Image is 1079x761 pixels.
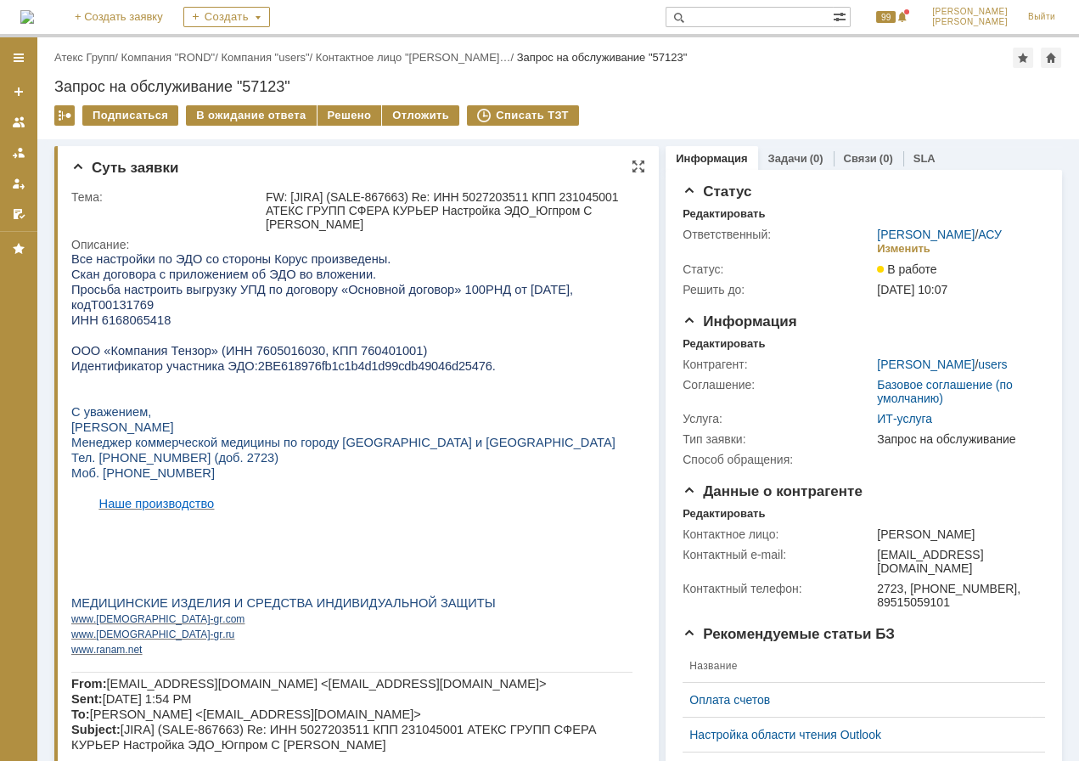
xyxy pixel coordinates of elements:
[683,378,874,392] div: Соглашение:
[683,650,1031,683] th: Название
[47,714,289,729] span: [DEMOGRAPHIC_DATA], что вы с нами!
[683,337,765,351] div: Редактировать
[978,228,1002,241] a: АСУ
[155,377,164,389] span: ru
[517,51,688,64] div: Запрос на обслуживание "57123"
[833,8,850,24] span: Расширенный поиск
[221,51,309,64] a: Компания "users"
[689,728,1025,741] a: Настройка области чтения Outlook
[876,11,896,23] span: 99
[76,555,136,616] img: Письмо
[121,51,216,64] a: Компания "ROND"
[877,242,930,256] div: Изменить
[877,358,975,371] a: [PERSON_NAME]
[316,51,511,64] a: Контактное лицо "[PERSON_NAME]…
[183,7,270,27] div: Создать
[877,582,1038,609] div: 2723, [PHONE_NUMBER], 89515059101
[683,507,765,521] div: Редактировать
[683,527,874,541] div: Контактное лицо:
[20,10,34,24] img: logo
[683,432,874,446] div: Тип заявки:
[28,245,143,259] a: Наше производство
[53,392,56,404] span: .
[877,412,932,426] a: ИТ-услуга
[913,152,936,165] a: SLA
[879,152,893,165] div: (0)
[54,78,1062,95] div: Запрос на обслуживание "57123"
[768,152,807,165] a: Задачи
[877,548,1038,575] div: [EMAIL_ADDRESS][DOMAIN_NAME]
[683,313,796,330] span: Информация
[277,31,498,45] span: Основной договор» 100РНД от [DATE]
[683,582,874,595] div: Контактный телефон:
[322,698,441,713] a: поставить звёздочки
[187,108,424,121] span: 2BE618976fb1c1b4d1d99cdb49046d25476.
[139,377,143,389] span: -
[683,207,765,221] div: Редактировать
[683,228,874,241] div: Ответственный:
[932,7,1008,17] span: [PERSON_NAME]
[844,152,877,165] a: Связи
[266,190,636,231] div: FW: [JIRA] (SALE-867663) Re: ИНН 5027203511 КПП 231045001 АТЕКС ГРУПП СФЕРА КУРЬЕР Настройка ЭДО_...
[683,548,874,561] div: Контактный e-mail:
[71,160,178,176] span: Суть заявки
[20,47,82,60] span: Т00131769
[689,693,1025,707] a: Оплата счетов
[877,228,1002,241] div: /
[683,358,874,371] div: Контрагент:
[877,527,1038,541] div: [PERSON_NAME]
[305,698,322,713] span: ➡️
[20,10,34,24] a: Перейти на домашнюю страницу
[877,358,1007,371] div: /
[316,51,517,64] div: /
[54,51,121,64] div: /
[683,483,863,499] span: Данные о контрагенте
[1041,48,1061,68] div: Сделать домашней страницей
[5,170,32,197] a: Мои заявки
[221,51,315,64] div: /
[57,392,71,404] span: net
[22,392,25,404] span: .
[683,626,895,642] span: Рекомендуемые статьи БЗ
[71,238,639,251] div: Описание:
[71,190,262,204] div: Тема:
[54,105,75,126] div: Работа с массовостью
[1013,48,1033,68] div: Добавить в избранное
[25,362,138,374] span: [DEMOGRAPHIC_DATA]
[25,377,138,389] span: [DEMOGRAPHIC_DATA]
[121,51,222,64] div: /
[139,362,143,374] span: -
[683,453,874,466] div: Способ обращения:
[151,362,154,374] span: .
[143,362,152,374] span: gr
[5,78,32,105] a: Создать заявку
[683,283,874,296] div: Решить до:
[5,200,32,228] a: Мои согласования
[155,362,174,374] span: com
[877,228,975,241] a: [PERSON_NAME]
[47,666,497,713] span: Нам важно знать ваше мнение, Пожалуйста, оцените нашу работу, мы хотим стать лучше и полезнее для...
[877,283,947,296] span: [DATE] 10:07
[22,377,25,389] span: .
[22,362,25,374] span: .
[5,139,32,166] a: Заявки в моей ответственности
[877,378,1013,405] a: Базовое соглашение (по умолчанию)
[877,262,936,276] span: В работе
[683,262,874,276] div: Статус:
[978,358,1007,371] a: users
[143,377,152,389] span: gr
[683,183,751,200] span: Статус
[683,412,874,426] div: Услуга:
[932,17,1008,27] span: [PERSON_NAME]
[676,152,747,165] a: Информация
[877,432,1038,446] div: Запрос на обслуживание
[25,392,53,404] span: ranam
[5,109,32,136] a: Заявки на командах
[810,152,823,165] div: (0)
[632,160,645,173] div: На всю страницу
[157,571,413,599] span: Ваш запрос выполнен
